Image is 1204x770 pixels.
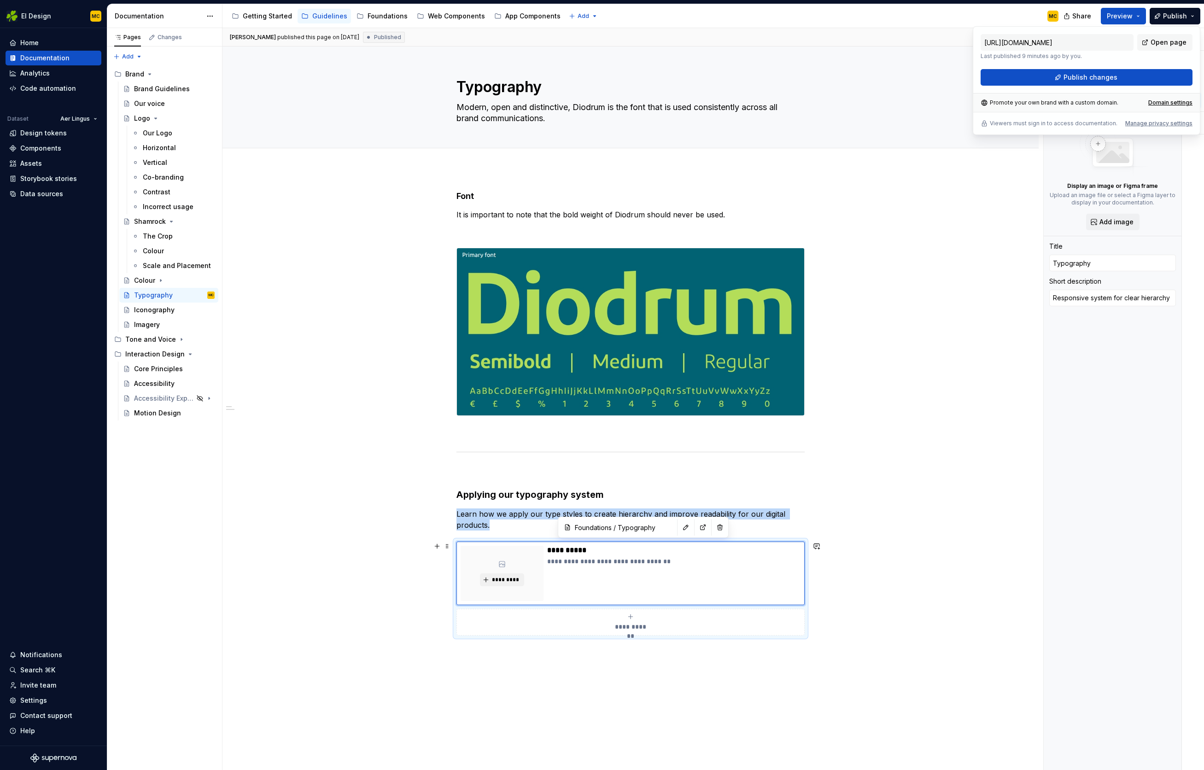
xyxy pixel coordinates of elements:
[128,140,218,155] a: Horizontal
[1163,12,1187,21] span: Publish
[128,199,218,214] a: Incorrect usage
[455,100,803,126] textarea: Modern, open and distinctive, Diodrum is the font that is used consistently across all brand comm...
[228,9,296,23] a: Getting Started
[413,9,489,23] a: Web Components
[1049,277,1101,286] div: Short description
[60,115,90,122] span: Aer Lingus
[1125,120,1192,127] button: Manage privacy settings
[119,214,218,229] a: Shamrock
[1067,182,1158,190] p: Display an image or Figma frame
[1072,12,1091,21] span: Share
[1099,217,1134,227] span: Add image
[6,663,101,677] button: Search ⌘K
[1107,12,1133,21] span: Preview
[134,99,165,108] div: Our voice
[125,335,176,344] div: Tone and Voice
[6,66,101,81] a: Analytics
[30,753,76,763] a: Supernova Logo
[111,332,218,347] div: Tone and Voice
[134,379,175,388] div: Accessibility
[20,650,62,659] div: Notifications
[6,126,101,140] a: Design tokens
[134,408,181,418] div: Motion Design
[456,209,805,220] p: It is important to note that the bold weight of Diodrum should never be used.
[119,391,218,406] a: Accessibility Explained
[6,187,101,201] a: Data sources
[7,115,29,122] div: Dataset
[1049,242,1063,251] div: Title
[20,174,77,183] div: Storybook stories
[20,681,56,690] div: Invite team
[1148,99,1192,106] a: Domain settings
[119,96,218,111] a: Our voice
[128,185,218,199] a: Contrast
[1151,38,1186,47] span: Open page
[143,128,172,138] div: Our Logo
[119,406,218,420] a: Motion Design
[125,350,185,359] div: Interaction Design
[134,84,190,93] div: Brand Guidelines
[119,362,218,376] a: Core Principles
[1049,290,1176,306] textarea: Responsive system for clear hierarchy
[228,7,564,25] div: Page tree
[6,171,101,186] a: Storybook stories
[20,159,42,168] div: Assets
[119,303,218,317] a: Iconography
[20,665,55,675] div: Search ⌘K
[230,34,276,41] span: [PERSON_NAME]
[111,67,218,82] div: Brand
[6,647,101,662] button: Notifications
[143,246,164,256] div: Colour
[456,488,805,501] h3: Applying our typography system
[20,128,67,138] div: Design tokens
[143,143,176,152] div: Horizontal
[115,12,202,21] div: Documentation
[111,67,218,420] div: Page tree
[20,38,39,47] div: Home
[128,244,218,258] a: Colour
[456,508,805,531] p: Learn how we apply our type styles to create hierarchy and improve readability for our digital pr...
[21,12,51,21] div: EI Design
[128,229,218,244] a: The Crop
[20,189,63,198] div: Data sources
[1049,12,1057,20] div: MC
[374,34,401,41] span: Published
[20,726,35,735] div: Help
[277,34,359,41] div: published this page on [DATE]
[143,158,167,167] div: Vertical
[1049,192,1176,206] p: Upload an image file or select a Figma layer to display in your documentation.
[134,217,166,226] div: Shamrock
[6,156,101,171] a: Assets
[111,347,218,362] div: Interaction Design
[119,317,218,332] a: Imagery
[20,69,50,78] div: Analytics
[6,693,101,708] a: Settings
[368,12,408,21] div: Foundations
[119,111,218,126] a: Logo
[981,99,1118,106] div: Promote your own brand with a custom domain.
[6,51,101,65] a: Documentation
[566,10,601,23] button: Add
[578,12,589,20] span: Add
[505,12,561,21] div: App Components
[209,291,214,300] div: MC
[243,12,292,21] div: Getting Started
[981,69,1192,86] button: Publish changes
[122,53,134,60] span: Add
[2,6,105,26] button: EI DesignMC
[158,34,182,41] div: Changes
[1150,8,1200,24] button: Publish
[20,144,61,153] div: Components
[1059,8,1097,24] button: Share
[134,276,155,285] div: Colour
[143,173,184,182] div: Co-branding
[1137,34,1192,51] a: Open page
[134,320,160,329] div: Imagery
[20,696,47,705] div: Settings
[428,12,485,21] div: Web Components
[1064,73,1117,82] span: Publish changes
[20,84,76,93] div: Code automation
[92,12,100,20] div: MC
